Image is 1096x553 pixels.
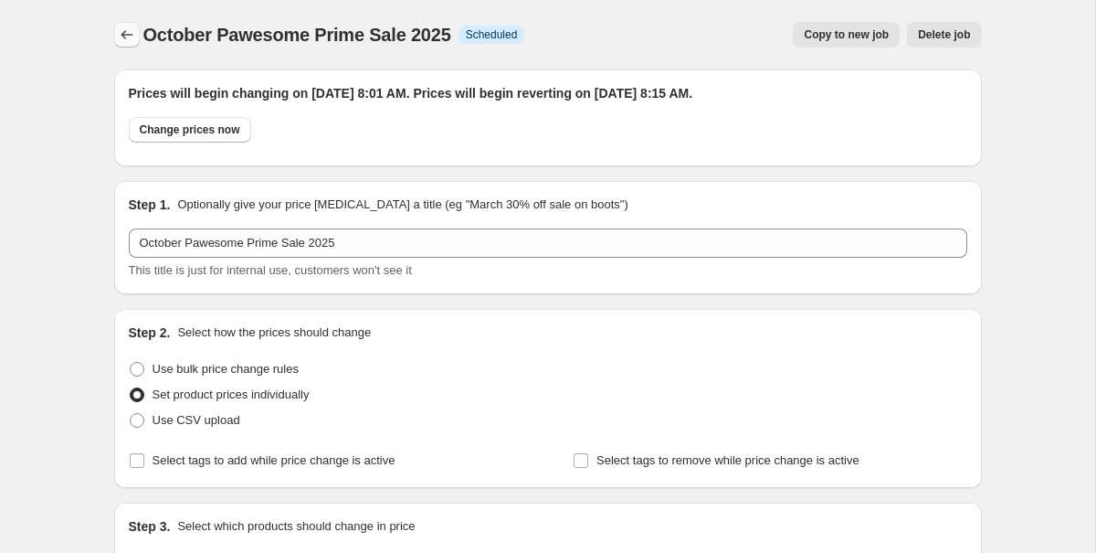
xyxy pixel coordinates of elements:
p: Select how the prices should change [177,324,371,342]
span: Set product prices individually [153,388,310,401]
input: 30% off holiday sale [129,229,967,258]
p: Select which products should change in price [177,517,415,536]
span: Change prices now [140,122,240,137]
button: Copy to new job [793,22,900,48]
h2: Prices will begin changing on [DATE] 8:01 AM. Prices will begin reverting on [DATE] 8:15 AM. [129,84,967,102]
span: Select tags to remove while price change is active [596,453,859,467]
span: This title is just for internal use, customers won't see it [129,263,412,277]
span: Use bulk price change rules [153,362,299,376]
span: Delete job [918,27,970,42]
button: Price change jobs [114,22,140,48]
span: Use CSV upload [153,413,240,427]
p: Optionally give your price [MEDICAL_DATA] a title (eg "March 30% off sale on boots") [177,196,627,214]
span: Select tags to add while price change is active [153,453,395,467]
span: October Pawesome Prime Sale 2025 [143,25,451,45]
button: Change prices now [129,117,251,143]
h2: Step 3. [129,517,171,536]
h2: Step 1. [129,196,171,214]
span: Scheduled [466,27,518,42]
span: Copy to new job [804,27,889,42]
button: Delete job [907,22,981,48]
h2: Step 2. [129,324,171,342]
